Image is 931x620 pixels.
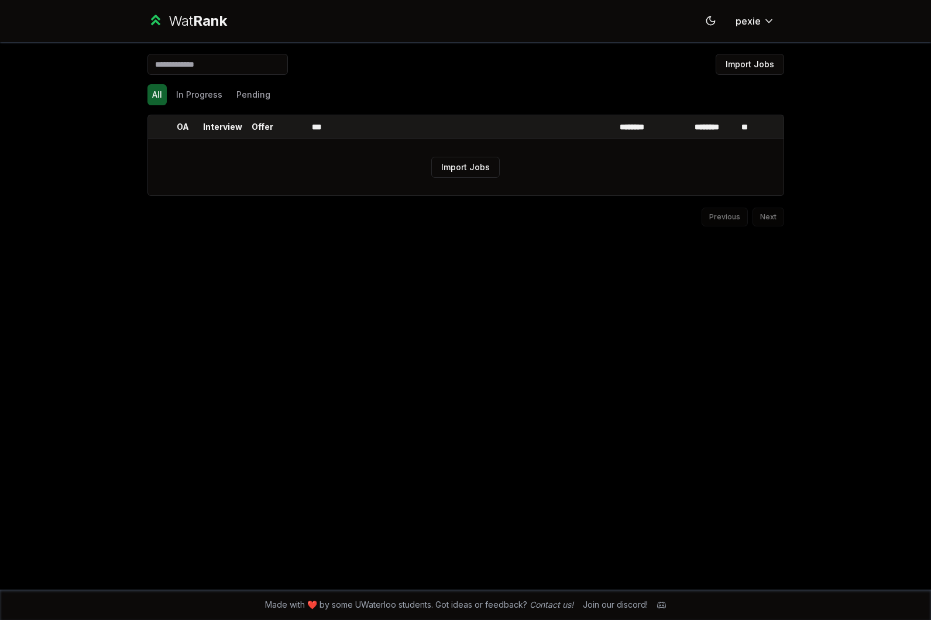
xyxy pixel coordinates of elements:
a: WatRank [147,12,228,30]
button: In Progress [171,84,227,105]
button: Import Jobs [431,157,500,178]
span: pexie [736,14,761,28]
span: Rank [193,12,227,29]
p: Interview [203,121,242,133]
p: Offer [252,121,273,133]
button: Pending [232,84,275,105]
button: Import Jobs [716,54,784,75]
button: All [147,84,167,105]
p: OA [177,121,189,133]
a: Contact us! [530,600,573,609]
div: Wat [169,12,227,30]
div: Join our discord! [583,599,648,611]
button: pexie [726,11,784,32]
span: Made with ❤️ by some UWaterloo students. Got ideas or feedback? [265,599,573,611]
